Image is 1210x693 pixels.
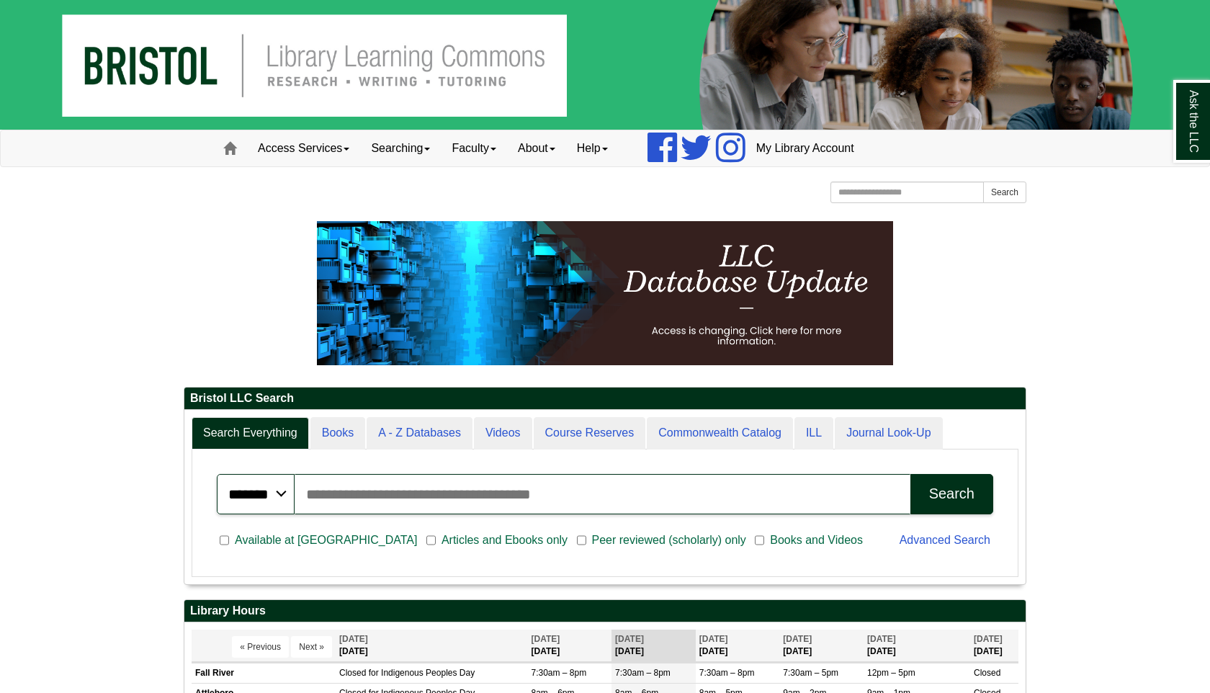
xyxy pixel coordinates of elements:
a: Commonwealth Catalog [647,417,793,450]
th: [DATE] [696,630,780,662]
span: [DATE] [615,634,644,644]
button: Next » [291,636,332,658]
td: Fall River [192,663,336,683]
a: Help [566,130,619,166]
span: 7:30am – 8pm [699,668,755,678]
a: Advanced Search [900,534,990,546]
span: [DATE] [699,634,728,644]
a: Searching [360,130,441,166]
span: [DATE] [339,634,368,644]
span: Closed [974,668,1000,678]
a: A - Z Databases [367,417,472,450]
h2: Library Hours [184,600,1026,622]
th: [DATE] [611,630,696,662]
span: [DATE] [867,634,896,644]
input: Books and Videos [755,534,764,547]
span: Available at [GEOGRAPHIC_DATA] [229,532,423,549]
button: « Previous [232,636,289,658]
th: [DATE] [527,630,611,662]
input: Available at [GEOGRAPHIC_DATA] [220,534,229,547]
button: Search [910,474,993,514]
th: [DATE] [336,630,527,662]
input: Peer reviewed (scholarly) only [577,534,586,547]
input: Articles and Ebooks only [426,534,436,547]
span: Peer reviewed (scholarly) only [586,532,752,549]
a: ILL [794,417,833,450]
a: Faculty [441,130,507,166]
span: for Indigenous Peoples Day [369,668,475,678]
span: Books and Videos [764,532,869,549]
span: [DATE] [783,634,812,644]
a: My Library Account [745,130,865,166]
span: 7:30am – 8pm [615,668,671,678]
span: 7:30am – 8pm [531,668,586,678]
a: About [507,130,566,166]
span: Articles and Ebooks only [436,532,573,549]
a: Course Reserves [534,417,646,450]
th: [DATE] [970,630,1018,662]
h2: Bristol LLC Search [184,388,1026,410]
a: Journal Look-Up [835,417,942,450]
a: Search Everything [192,417,309,450]
span: Closed [339,668,366,678]
span: 12pm – 5pm [867,668,915,678]
th: [DATE] [779,630,864,662]
a: Access Services [247,130,360,166]
span: 7:30am – 5pm [783,668,838,678]
span: [DATE] [531,634,560,644]
a: Videos [474,417,532,450]
button: Search [983,182,1026,203]
th: [DATE] [864,630,970,662]
img: HTML tutorial [317,221,893,365]
span: [DATE] [974,634,1003,644]
a: Books [310,417,365,450]
div: Search [929,486,974,502]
